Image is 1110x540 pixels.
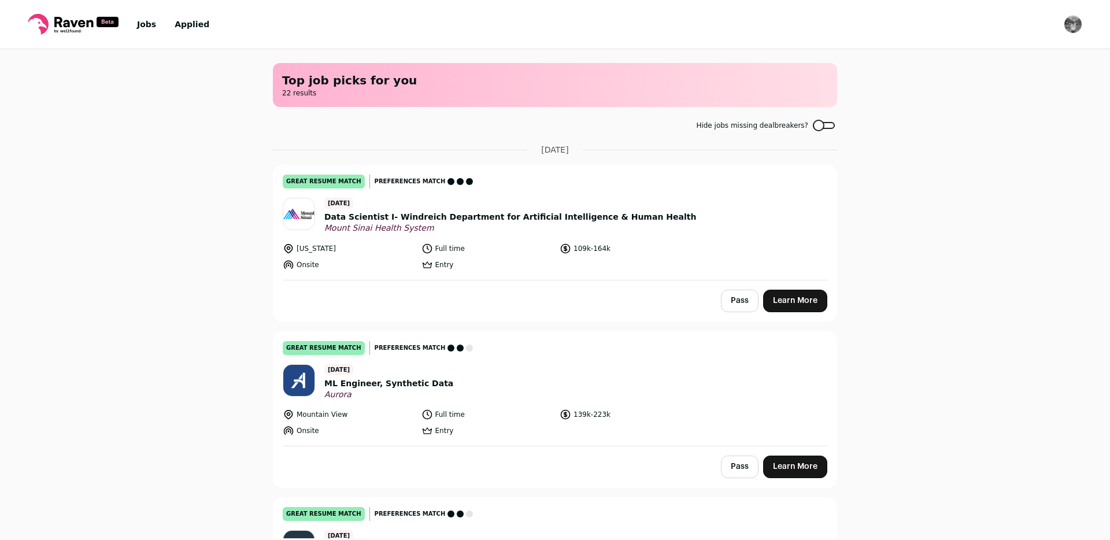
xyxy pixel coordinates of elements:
[324,364,353,375] span: [DATE]
[283,175,365,188] div: great resume match
[763,456,827,478] a: Learn More
[421,259,553,271] li: Entry
[282,88,828,98] span: 22 results
[541,144,568,156] span: [DATE]
[283,209,314,219] img: e3ea4577fe1a029e85531d15c6be36fa0146fdf8117507830734d70975945f56.png
[696,121,808,130] span: Hide jobs missing dealbreakers?
[283,409,415,420] li: Mountain View
[1064,15,1082,34] button: Open dropdown
[375,342,446,354] span: Preferences match
[283,425,415,437] li: Onsite
[283,365,314,396] img: 46a542c6e98e14330c23f2b0ccff3da3be863c7ac1f6c212305476db0a494bb1.jpg
[324,198,353,209] span: [DATE]
[421,425,553,437] li: Entry
[283,259,415,271] li: Onsite
[175,20,209,29] a: Applied
[324,390,453,400] span: Aurora
[283,341,365,355] div: great resume match
[324,378,453,390] span: ML Engineer, Synthetic Data
[421,409,553,420] li: Full time
[721,290,758,312] button: Pass
[283,243,415,254] li: [US_STATE]
[375,176,446,187] span: Preferences match
[421,243,553,254] li: Full time
[282,72,828,88] h1: Top job picks for you
[560,243,691,254] li: 109k-164k
[273,332,837,446] a: great resume match Preferences match [DATE] ML Engineer, Synthetic Data Aurora Mountain View Full...
[283,507,365,521] div: great resume match
[560,409,691,420] li: 139k-223k
[324,211,696,223] span: Data Scientist I- Windreich Department for Artificial Intelligence & Human Health
[273,165,837,280] a: great resume match Preferences match [DATE] Data Scientist I- Windreich Department for Artificial...
[721,456,758,478] button: Pass
[324,223,696,234] span: Mount Sinai Health System
[375,508,446,520] span: Preferences match
[763,290,827,312] a: Learn More
[1064,15,1082,34] img: 8787906-medium_jpg
[137,20,156,29] a: Jobs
